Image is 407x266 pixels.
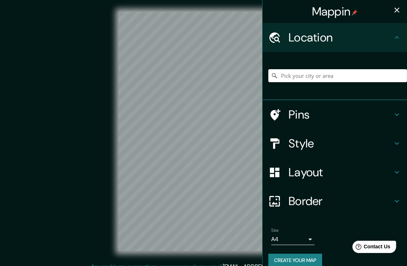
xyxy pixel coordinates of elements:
[263,158,407,187] div: Layout
[312,4,358,19] h4: Mappin
[268,69,407,82] input: Pick your city or area
[118,12,288,251] canvas: Map
[263,100,407,129] div: Pins
[289,107,393,122] h4: Pins
[263,187,407,216] div: Border
[352,10,358,15] img: pin-icon.png
[289,165,393,179] h4: Layout
[289,194,393,208] h4: Border
[263,23,407,52] div: Location
[289,136,393,151] h4: Style
[343,238,399,258] iframe: Help widget launcher
[271,234,315,245] div: A4
[263,129,407,158] div: Style
[289,30,393,45] h4: Location
[271,227,279,234] label: Size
